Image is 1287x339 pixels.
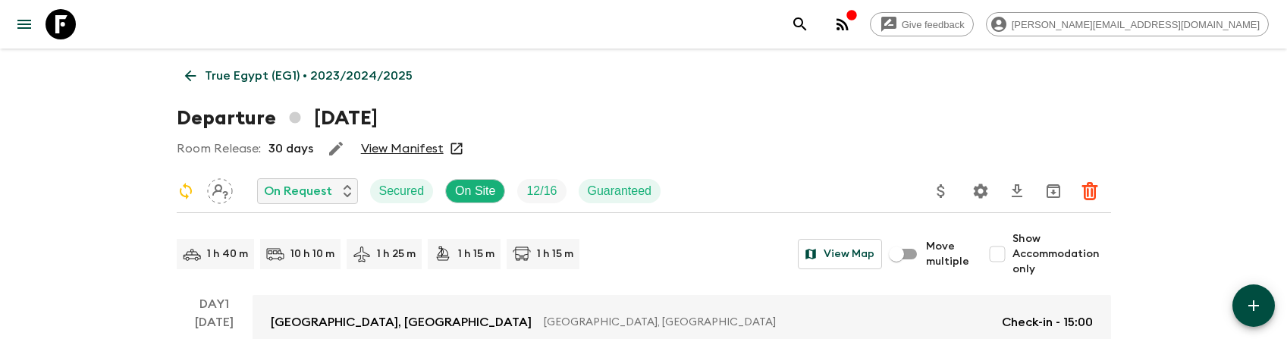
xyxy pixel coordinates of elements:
p: Day 1 [177,295,253,313]
p: On Request [264,182,332,200]
p: 1 h 15 m [458,246,494,262]
span: Assign pack leader [207,183,233,195]
div: On Site [445,179,505,203]
button: Download CSV [1002,176,1032,206]
p: Secured [379,182,425,200]
svg: Sync Required - Changes detected [177,182,195,200]
a: True Egypt (EG1) • 2023/2024/2025 [177,61,421,91]
p: True Egypt (EG1) • 2023/2024/2025 [205,67,413,85]
span: Move multiple [926,239,970,269]
button: search adventures [785,9,815,39]
button: Settings [965,176,996,206]
p: 1 h 15 m [537,246,573,262]
div: Secured [370,179,434,203]
p: [GEOGRAPHIC_DATA], [GEOGRAPHIC_DATA] [544,315,990,330]
span: [PERSON_NAME][EMAIL_ADDRESS][DOMAIN_NAME] [1003,19,1268,30]
button: Update Price, Early Bird Discount and Costs [926,176,956,206]
p: 12 / 16 [526,182,557,200]
button: Delete [1075,176,1105,206]
span: Show Accommodation only [1012,231,1111,277]
span: Give feedback [893,19,973,30]
button: View Map [798,239,882,269]
p: 30 days [268,140,313,158]
p: Check-in - 15:00 [1002,313,1093,331]
h1: Departure [DATE] [177,103,378,133]
a: Give feedback [870,12,974,36]
div: Trip Fill [517,179,566,203]
button: menu [9,9,39,39]
p: 10 h 10 m [290,246,334,262]
a: View Manifest [361,141,444,156]
p: Room Release: [177,140,261,158]
p: Guaranteed [588,182,652,200]
p: On Site [455,182,495,200]
p: 1 h 40 m [207,246,248,262]
button: Archive (Completed, Cancelled or Unsynced Departures only) [1038,176,1069,206]
p: [GEOGRAPHIC_DATA], [GEOGRAPHIC_DATA] [271,313,532,331]
div: [PERSON_NAME][EMAIL_ADDRESS][DOMAIN_NAME] [986,12,1269,36]
p: 1 h 25 m [377,246,416,262]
